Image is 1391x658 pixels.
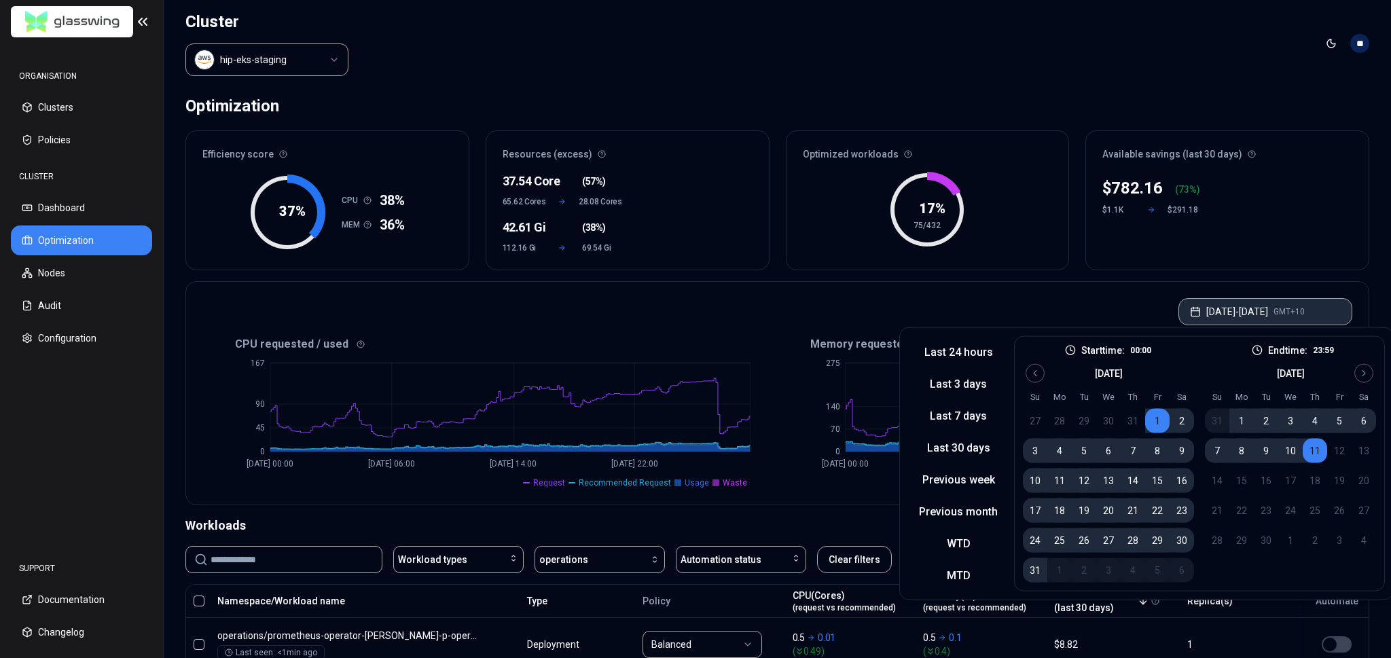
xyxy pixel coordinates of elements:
button: 2 [1254,409,1278,433]
button: 25 [1047,528,1072,553]
th: Thursday [1303,391,1327,403]
th: Tuesday [1254,391,1278,403]
button: Last 30 days [908,437,1009,458]
div: Memory(Gi) [923,589,1026,613]
button: 4 [1047,439,1072,463]
span: 57% [585,175,603,188]
h1: Cluster [185,11,348,33]
button: 6 [1352,409,1376,433]
button: 10 [1023,469,1047,493]
tspan: 167 [251,359,265,368]
button: 8 [1229,439,1254,463]
span: GMT+10 [1273,306,1305,317]
button: 30 [1170,528,1194,553]
p: 0.1 [949,631,961,644]
button: 13 [1096,469,1121,493]
img: GlassWing [20,6,125,38]
span: ( 0.49 ) [793,644,911,658]
button: 26 [1072,528,1096,553]
div: Resources (excess) [486,131,769,169]
div: CPU(Cores) [793,589,896,613]
button: [DATE]-[DATE]GMT+10 [1178,298,1352,325]
button: 28 [1121,528,1145,553]
button: 1 [1229,409,1254,433]
button: 11 [1047,469,1072,493]
div: Policy [643,594,780,608]
button: Clusters [11,92,152,122]
button: Last 24 hours [908,341,1009,363]
div: CPU requested / used [202,336,778,352]
button: Policies [11,125,152,155]
span: (request vs recommended) [793,602,896,613]
button: 31 [1205,409,1229,433]
button: 16 [1170,469,1194,493]
p: 782.16 [1111,177,1163,199]
button: Select a value [185,43,348,76]
div: 37.54 Core [503,172,543,191]
button: 6 [1170,558,1194,583]
button: 17 [1023,498,1047,523]
button: 3 [1096,558,1121,583]
tspan: 17 % [919,200,945,217]
th: Thursday [1121,391,1145,403]
button: 5 [1327,409,1352,433]
th: Saturday [1352,391,1376,403]
button: Documentation [11,585,152,615]
tspan: 140 [825,402,839,412]
button: 19 [1072,498,1096,523]
div: 42.61 Gi [503,218,543,237]
button: Workload types [393,546,524,573]
button: CPU(Cores)(request vs recommended) [793,587,896,615]
h1: CPU [342,195,363,206]
button: 6 [1096,439,1121,463]
button: 3 [1023,439,1047,463]
div: $1.1K [1102,204,1135,215]
button: 4 [1121,558,1145,583]
span: ( 0.4 ) [923,644,1042,658]
button: 11 [1303,439,1327,463]
button: 3 [1278,409,1303,433]
th: Monday [1229,391,1254,403]
tspan: 90 [255,399,265,409]
button: 29 [1145,528,1170,553]
button: Previous month [908,500,1009,522]
div: Optimization [185,92,279,120]
div: Deployment [527,638,581,651]
h1: MEM [342,219,363,230]
div: Memory requested / used [778,336,1353,352]
button: WTD [908,532,1009,554]
tspan: 0 [835,447,839,456]
tspan: 0 [260,447,265,456]
button: 23 [1170,498,1194,523]
tspan: 275 [825,359,839,368]
button: 8 [1145,439,1170,463]
button: 24 [1023,528,1047,553]
button: 15 [1145,469,1170,493]
button: operations [535,546,665,573]
button: 30 [1096,409,1121,433]
tspan: [DATE] 14:00 [490,459,537,469]
div: $291.18 [1168,204,1200,215]
div: 1 [1187,638,1290,651]
span: 38% [585,221,603,234]
p: 73 [1178,183,1189,196]
th: Wednesday [1278,391,1303,403]
th: Friday [1145,391,1170,403]
button: Type [527,587,547,615]
button: 10 [1278,439,1303,463]
button: MTD [908,564,1009,586]
tspan: 45 [255,423,265,433]
button: 4 [1303,409,1327,433]
label: Start time: [1081,346,1125,355]
button: 12 [1072,469,1096,493]
div: ORGANISATION [11,62,152,90]
span: ( ) [582,175,606,188]
button: Optimization [11,225,152,255]
span: 65.62 Cores [503,196,546,207]
span: 69.54 Gi [582,242,622,253]
div: [DATE] [1277,367,1305,380]
div: Available savings (last 30 days) [1086,131,1369,169]
span: Workload types [398,553,467,566]
span: (request vs recommended) [923,602,1026,613]
div: [DATE] [1095,367,1123,380]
